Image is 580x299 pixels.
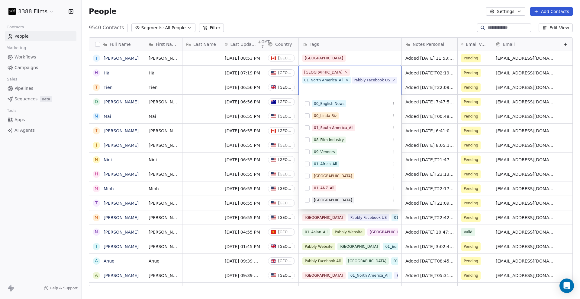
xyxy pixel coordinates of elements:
[314,137,344,143] div: 08_Film Industry
[354,77,390,83] div: Pabbly Facebook US
[304,70,343,75] div: [GEOGRAPHIC_DATA]
[314,197,352,203] div: [GEOGRAPHIC_DATA]
[314,101,344,106] div: 00_English News
[314,125,353,131] div: 01_South America_All
[314,149,335,155] div: 09_Vendors
[314,113,337,118] div: 00_Linda Biz
[314,161,337,167] div: 01_Africa_All
[314,185,334,191] div: 01_ANZ_All
[304,77,343,83] div: 01_North America_All
[314,173,352,179] div: [GEOGRAPHIC_DATA]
